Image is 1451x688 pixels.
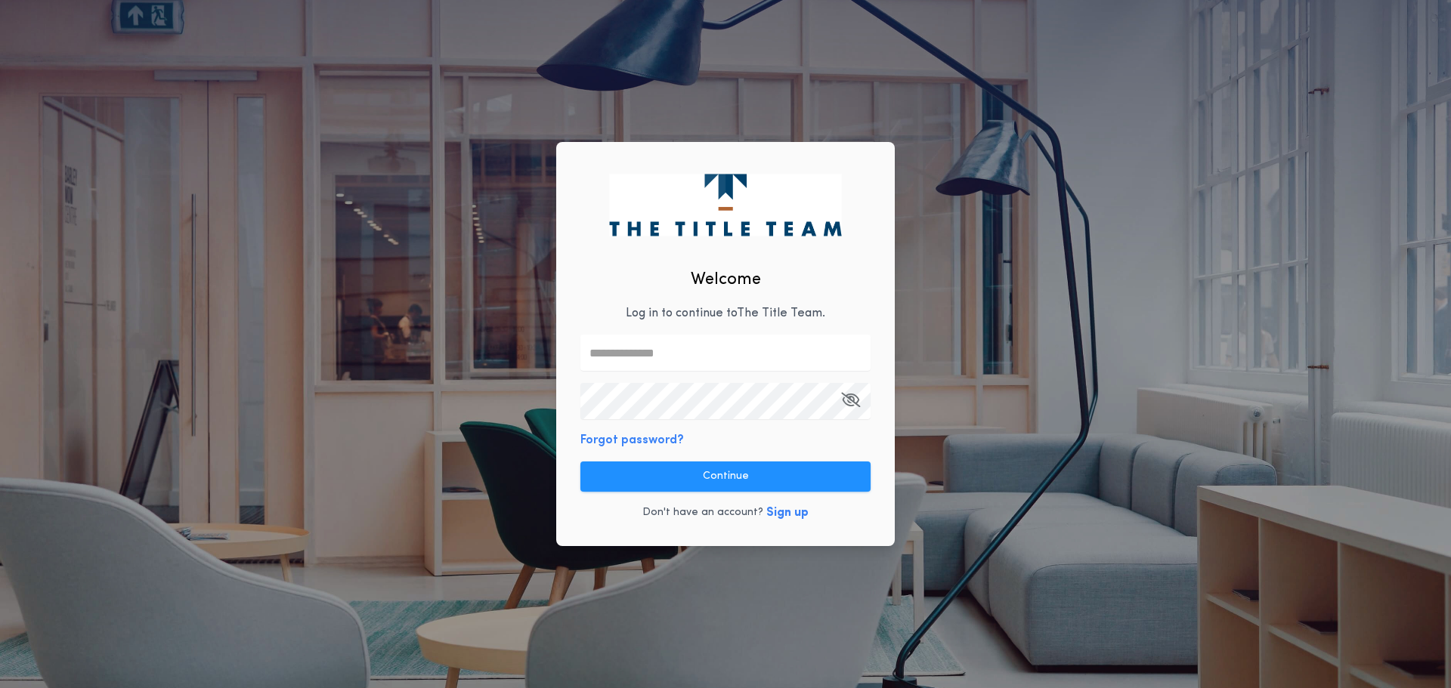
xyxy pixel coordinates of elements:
[580,461,871,492] button: Continue
[609,174,841,236] img: logo
[580,431,684,449] button: Forgot password?
[766,504,809,522] button: Sign up
[691,267,761,292] h2: Welcome
[642,505,763,520] p: Don't have an account?
[626,304,825,322] p: Log in to continue to The Title Team .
